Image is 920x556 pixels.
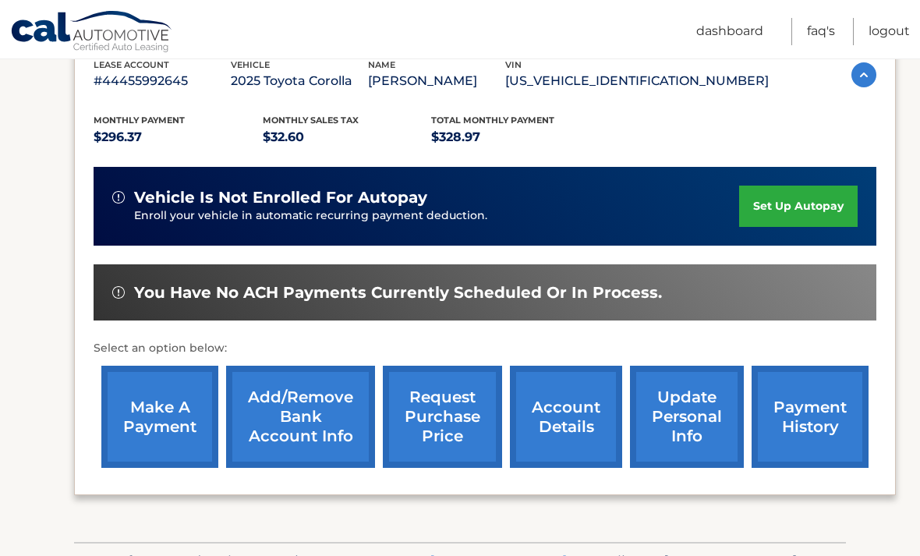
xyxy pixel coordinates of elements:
span: Monthly Payment [94,115,185,126]
p: Enroll your vehicle in automatic recurring payment deduction. [134,207,739,225]
img: alert-white.svg [112,286,125,299]
p: [US_VEHICLE_IDENTIFICATION_NUMBER] [505,70,769,92]
p: 2025 Toyota Corolla [231,70,368,92]
span: vin [505,59,522,70]
span: vehicle is not enrolled for autopay [134,188,427,207]
a: request purchase price [383,366,502,468]
p: $32.60 [263,126,432,148]
span: vehicle [231,59,270,70]
p: $296.37 [94,126,263,148]
a: update personal info [630,366,744,468]
p: [PERSON_NAME] [368,70,505,92]
a: Logout [869,18,910,45]
img: accordion-active.svg [851,62,876,87]
p: $328.97 [431,126,600,148]
span: You have no ACH payments currently scheduled or in process. [134,283,662,303]
a: account details [510,366,622,468]
p: Select an option below: [94,339,876,358]
span: name [368,59,395,70]
a: FAQ's [807,18,835,45]
a: payment history [752,366,869,468]
span: Monthly sales Tax [263,115,359,126]
a: make a payment [101,366,218,468]
a: Cal Automotive [10,10,174,55]
span: lease account [94,59,169,70]
span: Total Monthly Payment [431,115,554,126]
img: alert-white.svg [112,191,125,204]
a: Add/Remove bank account info [226,366,375,468]
a: set up autopay [739,186,858,227]
p: #44455992645 [94,70,231,92]
a: Dashboard [696,18,763,45]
